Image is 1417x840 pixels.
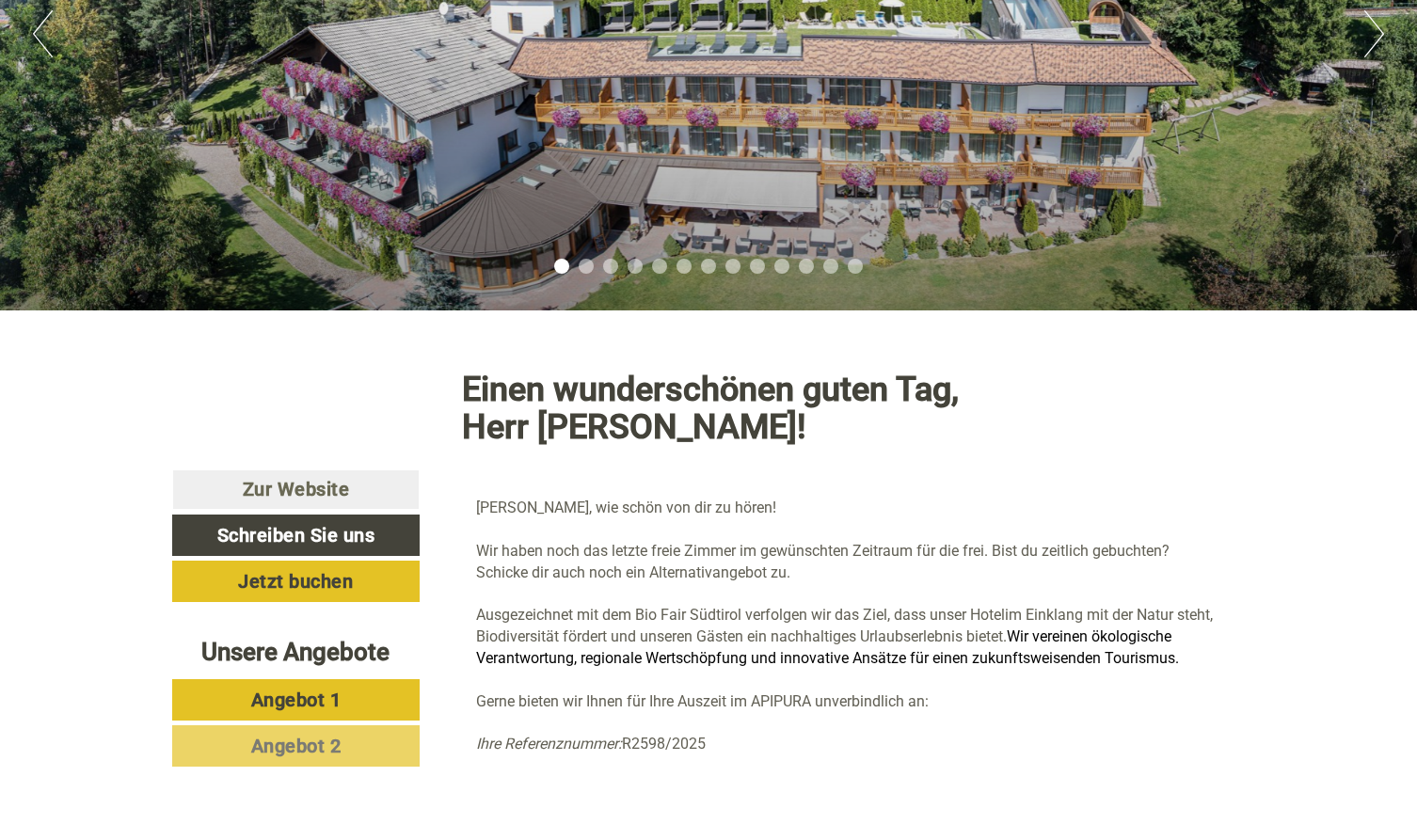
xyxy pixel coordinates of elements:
em: Ihre Referenznummer: [476,735,622,753]
p: R2598/2025 [476,734,1218,755]
div: Unsere Angebote [172,635,420,670]
p: Wir haben noch das letzte freie Zimmer im gewünschten Zeitraum für die frei. Bist du zeitlich geb... [476,541,1218,584]
span: Angebot 1 [251,689,342,711]
p: Ausgezeichnet mit dem Bio Fair Südtirol verfolgen wir das Ziel, dass unser Hotel [476,605,1218,670]
button: Previous [33,10,53,57]
a: Zur Website [172,469,420,510]
a: Jetzt buchen [172,561,420,602]
button: Next [1364,10,1384,57]
h1: Einen wunderschönen guten Tag, Herr [PERSON_NAME]! [462,372,1232,446]
p: [PERSON_NAME], wie schön von dir zu hören! [476,498,1218,519]
span: Angebot 2 [251,735,342,757]
p: Gerne bieten wir Ihnen für Ihre Auszeit im APIPURA unverbindlich an: [476,691,1218,713]
a: Schreiben Sie uns [172,515,420,556]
